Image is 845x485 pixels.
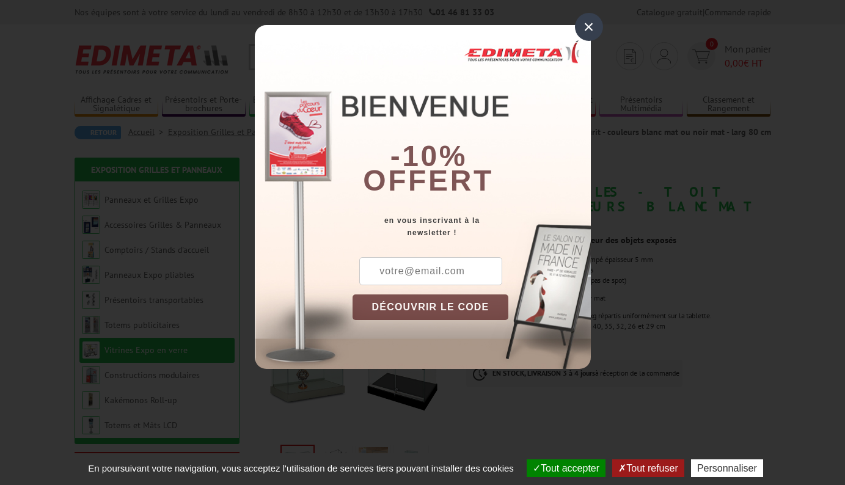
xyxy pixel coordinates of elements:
[359,257,502,285] input: votre@email.com
[82,463,520,473] span: En poursuivant votre navigation, vous acceptez l'utilisation de services tiers pouvant installer ...
[353,214,591,239] div: en vous inscrivant à la newsletter !
[527,459,605,477] button: Tout accepter
[612,459,684,477] button: Tout refuser
[390,140,467,172] b: -10%
[363,164,494,197] font: offert
[353,294,509,320] button: DÉCOUVRIR LE CODE
[691,459,763,477] button: Personnaliser (fenêtre modale)
[575,13,603,41] div: ×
